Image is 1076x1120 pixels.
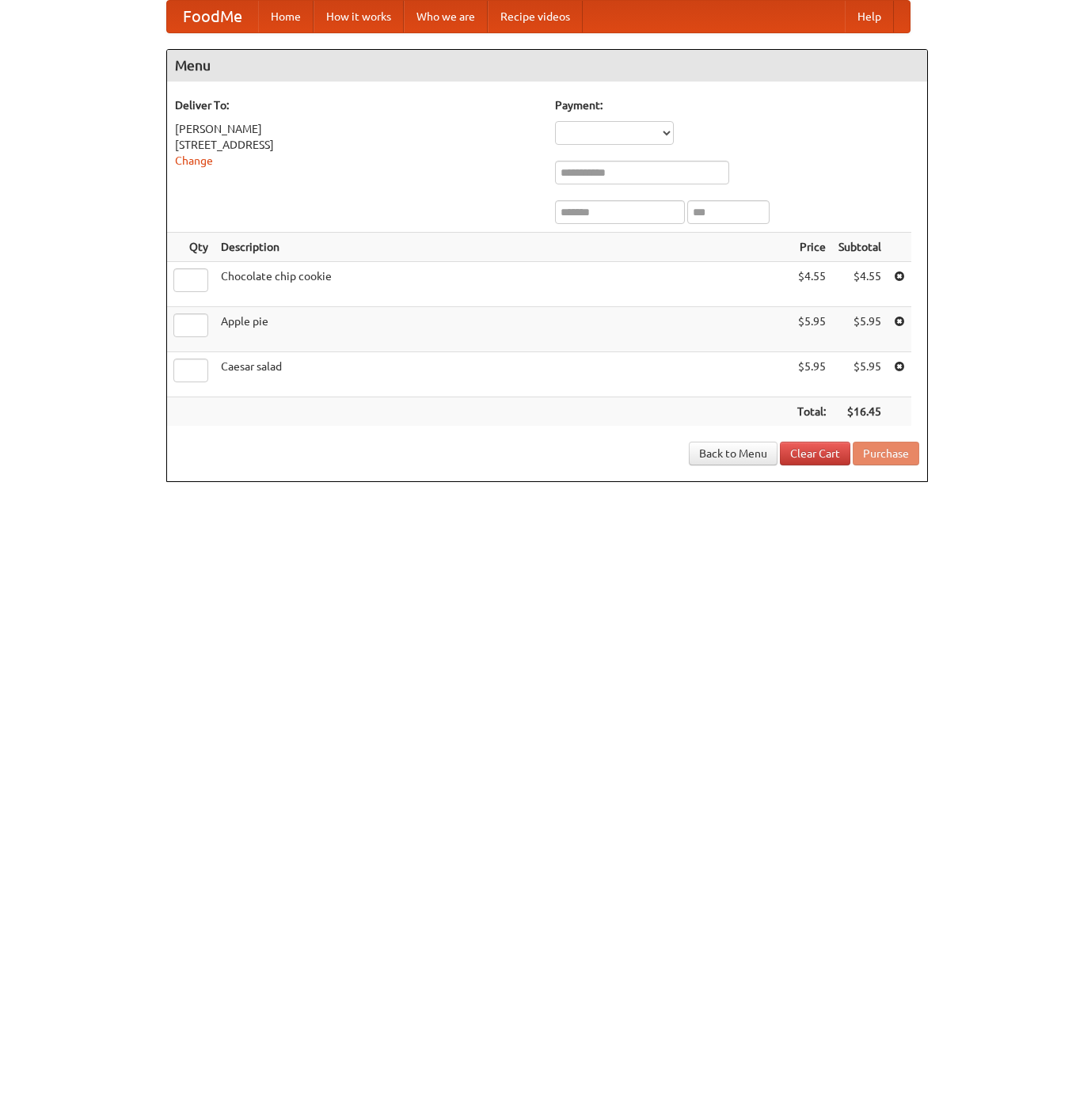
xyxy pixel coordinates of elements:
[555,97,919,113] h5: Payment:
[404,1,488,32] a: Who we are
[845,1,894,32] a: Help
[488,1,583,32] a: Recipe videos
[853,442,919,465] button: Purchase
[314,1,404,32] a: How it works
[215,352,791,397] td: Caesar salad
[791,262,832,307] td: $4.55
[689,442,778,465] a: Back to Menu
[832,233,888,262] th: Subtotal
[175,137,539,153] div: [STREET_ADDRESS]
[175,121,539,137] div: [PERSON_NAME]
[258,1,314,32] a: Home
[791,233,832,262] th: Price
[791,352,832,397] td: $5.95
[832,397,888,427] th: $16.45
[791,397,832,427] th: Total:
[167,50,927,82] h4: Menu
[175,97,539,113] h5: Deliver To:
[215,262,791,307] td: Chocolate chip cookie
[167,233,215,262] th: Qty
[215,307,791,352] td: Apple pie
[167,1,258,32] a: FoodMe
[175,154,213,167] a: Change
[832,352,888,397] td: $5.95
[791,307,832,352] td: $5.95
[780,442,850,465] a: Clear Cart
[832,262,888,307] td: $4.55
[215,233,791,262] th: Description
[832,307,888,352] td: $5.95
